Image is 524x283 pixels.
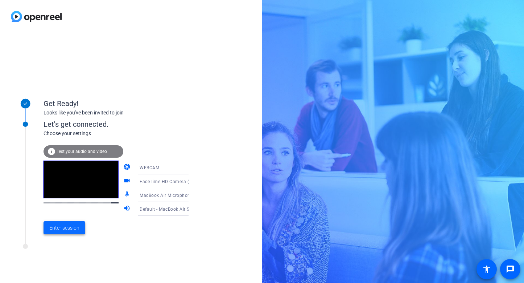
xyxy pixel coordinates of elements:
[482,265,491,274] mat-icon: accessibility
[49,224,79,232] span: Enter session
[57,149,107,154] span: Test your audio and video
[44,109,189,117] div: Looks like you've been invited to join
[506,265,515,274] mat-icon: message
[44,98,189,109] div: Get Ready!
[140,206,226,212] span: Default - MacBook Air Speakers (Built-in)
[140,178,214,184] span: FaceTime HD Camera (5B00:3AA6)
[123,177,132,186] mat-icon: videocam
[123,191,132,199] mat-icon: mic_none
[123,163,132,172] mat-icon: camera
[44,119,203,130] div: Let's get connected.
[123,205,132,213] mat-icon: volume_up
[47,147,56,156] mat-icon: info
[44,221,85,234] button: Enter session
[44,130,203,137] div: Choose your settings
[140,192,212,198] span: MacBook Air Microphone (Built-in)
[140,165,159,170] span: WEBCAM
